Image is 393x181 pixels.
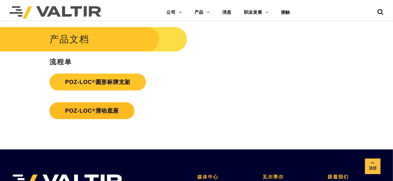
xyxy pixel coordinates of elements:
font: POZ-LOC [65,79,92,85]
a: 职业发展 [238,6,275,19]
a: 产品 [188,6,216,19]
a: 接触 [275,6,297,19]
a: POZ-LOC®滑动底座 [49,102,134,119]
font: 接触 [281,10,290,15]
font: ® [92,108,96,112]
font: 流程单 [49,58,72,66]
font: 媒体中心 [197,174,218,179]
font: 顶部 [369,166,377,170]
font: ® [92,79,96,84]
a: 公司 [160,6,188,19]
font: POZ-LOC [65,108,92,114]
font: 圆形标牌支架 [96,79,131,85]
a: 顶部 [365,159,381,174]
font: 跟着我们 [328,174,349,179]
a: 消息 [216,6,238,19]
font: 消息 [222,10,232,15]
font: 瓦尔蒂尔 [263,174,284,179]
font: 职业发展 [244,10,262,15]
a: POZ-LOC®圆形标牌支架 [49,74,146,90]
font: 滑动底座 [96,108,119,114]
font: 公司 [166,10,176,15]
font: 产品文档 [49,34,89,44]
font: 产品 [194,10,204,15]
img: 瓦尔提尔 [9,6,101,19]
